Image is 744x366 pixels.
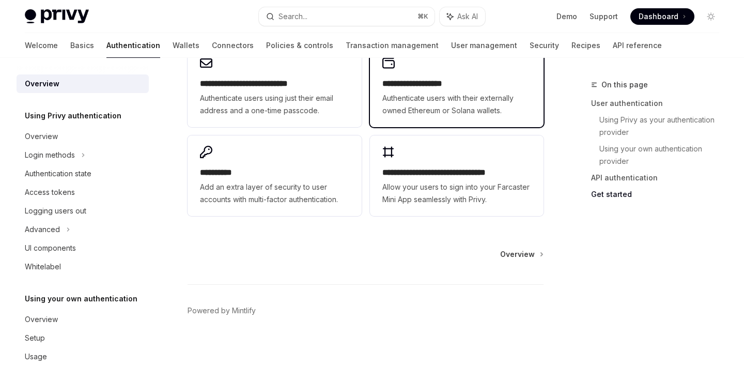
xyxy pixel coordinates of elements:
[440,7,485,26] button: Ask AI
[266,33,333,58] a: Policies & controls
[25,350,47,363] div: Usage
[25,78,59,90] div: Overview
[451,33,517,58] a: User management
[188,135,361,216] a: **** *****Add an extra layer of security to user accounts with multi-factor authentication.
[25,167,91,180] div: Authentication state
[17,127,149,146] a: Overview
[173,33,199,58] a: Wallets
[17,74,149,93] a: Overview
[370,47,544,127] a: **** **** **** ****Authenticate users with their externally owned Ethereum or Solana wallets.
[25,110,121,122] h5: Using Privy authentication
[106,33,160,58] a: Authentication
[70,33,94,58] a: Basics
[200,181,349,206] span: Add an extra layer of security to user accounts with multi-factor authentication.
[703,8,719,25] button: Toggle dark mode
[25,313,58,326] div: Overview
[25,130,58,143] div: Overview
[571,33,600,58] a: Recipes
[599,112,727,141] a: Using Privy as your authentication provider
[25,186,75,199] div: Access tokens
[25,332,45,344] div: Setup
[25,261,61,273] div: Whitelabel
[346,33,439,58] a: Transaction management
[25,223,60,236] div: Advanced
[25,205,86,217] div: Logging users out
[17,164,149,183] a: Authentication state
[25,33,58,58] a: Welcome
[25,293,137,305] h5: Using your own authentication
[17,310,149,329] a: Overview
[417,12,428,21] span: ⌘ K
[500,249,535,260] span: Overview
[212,33,254,58] a: Connectors
[278,10,307,23] div: Search...
[601,79,648,91] span: On this page
[530,33,559,58] a: Security
[556,11,577,22] a: Demo
[613,33,662,58] a: API reference
[590,11,618,22] a: Support
[500,249,542,260] a: Overview
[382,181,531,206] span: Allow your users to sign into your Farcaster Mini App seamlessly with Privy.
[25,9,89,24] img: light logo
[17,183,149,202] a: Access tokens
[17,202,149,220] a: Logging users out
[591,95,727,112] a: User authentication
[17,329,149,347] a: Setup
[382,92,531,117] span: Authenticate users with their externally owned Ethereum or Solana wallets.
[457,11,478,22] span: Ask AI
[591,170,727,186] a: API authentication
[17,347,149,366] a: Usage
[188,306,256,316] a: Powered by Mintlify
[591,186,727,203] a: Get started
[25,149,75,161] div: Login methods
[17,239,149,257] a: UI components
[599,141,727,170] a: Using your own authentication provider
[200,92,349,117] span: Authenticate users using just their email address and a one-time passcode.
[630,8,694,25] a: Dashboard
[639,11,678,22] span: Dashboard
[17,257,149,276] a: Whitelabel
[25,242,76,254] div: UI components
[259,7,434,26] button: Search...⌘K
